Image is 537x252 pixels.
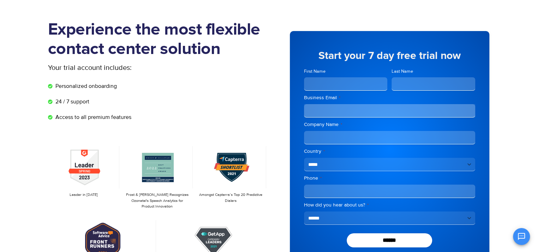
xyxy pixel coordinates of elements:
label: Last Name [392,68,475,75]
p: Amongst Capterra’s Top 20 Predictive Dialers [198,192,263,204]
label: Company Name [304,121,475,128]
label: First Name [304,68,388,75]
label: Country [304,148,475,155]
span: 24 / 7 support [54,97,89,106]
span: Personalized onboarding [54,82,117,90]
h1: Experience the most flexible contact center solution [48,20,269,59]
h5: Start your 7 day free trial now [304,50,475,61]
label: How did you hear about us? [304,202,475,209]
label: Business Email [304,94,475,101]
label: Phone [304,175,475,182]
p: Frost & [PERSON_NAME] Recognizes Ozonetel's Speech Analytics for Product Innovation [125,192,189,210]
p: Leader in [DATE] [52,192,116,198]
button: Open chat [513,228,530,245]
p: Your trial account includes: [48,62,216,73]
span: Access to all premium features [54,113,131,121]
